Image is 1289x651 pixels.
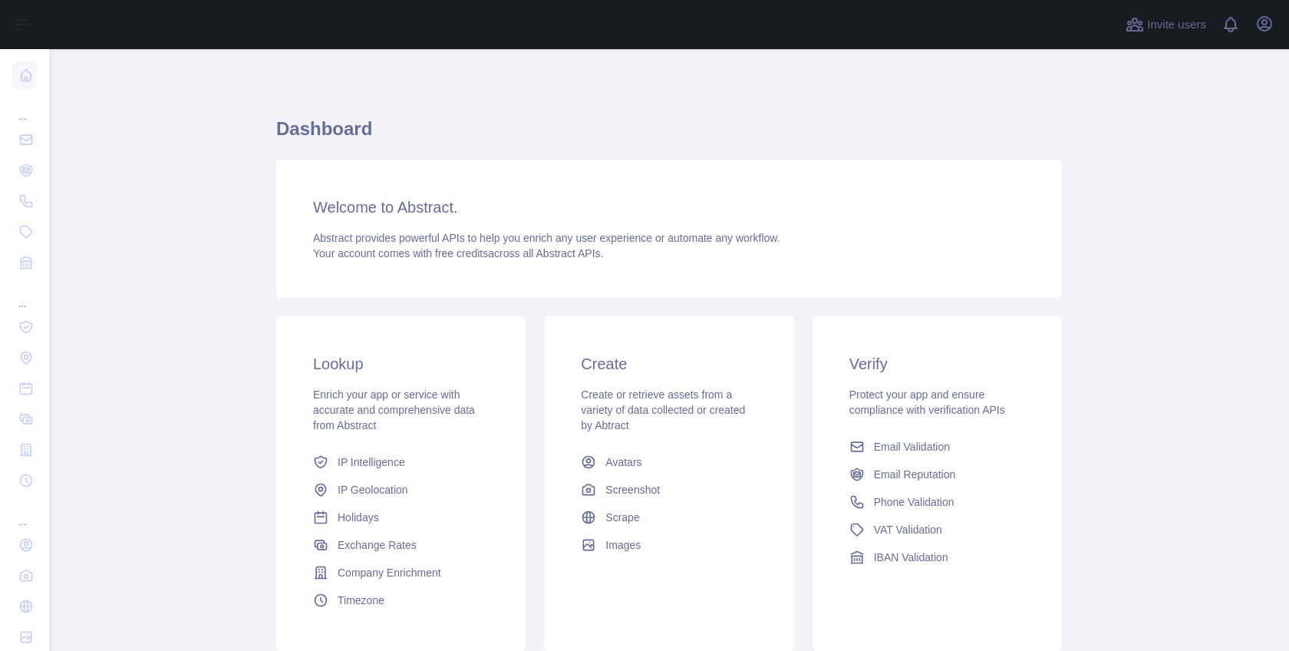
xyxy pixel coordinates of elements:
[313,353,489,375] h3: Lookup
[575,448,763,476] a: Avatars
[874,439,950,454] span: Email Validation
[313,247,603,259] span: Your account comes with across all Abstract APIs.
[843,433,1031,461] a: Email Validation
[575,476,763,504] a: Screenshot
[843,488,1031,516] a: Phone Validation
[313,388,475,431] span: Enrich your app or service with accurate and comprehensive data from Abstract
[874,494,954,510] span: Phone Validation
[338,454,405,470] span: IP Intelligence
[1123,12,1209,37] button: Invite users
[605,537,641,553] span: Images
[874,522,942,537] span: VAT Validation
[313,197,1025,218] h3: Welcome to Abstract.
[874,467,956,482] span: Email Reputation
[843,544,1031,571] a: IBAN Validation
[307,504,495,531] a: Holidays
[307,448,495,476] a: IP Intelligence
[307,531,495,559] a: Exchange Rates
[605,454,641,470] span: Avatars
[276,117,1062,154] h1: Dashboard
[581,353,757,375] h3: Create
[575,531,763,559] a: Images
[843,516,1031,544] a: VAT Validation
[338,593,384,608] span: Timezone
[338,510,379,525] span: Holidays
[12,279,37,310] div: ...
[1147,16,1206,34] span: Invite users
[843,461,1031,488] a: Email Reputation
[338,482,408,497] span: IP Geolocation
[338,537,417,553] span: Exchange Rates
[435,247,488,259] span: free credits
[874,550,948,565] span: IBAN Validation
[605,510,639,525] span: Scrape
[575,504,763,531] a: Scrape
[12,92,37,123] div: ...
[307,587,495,614] a: Timezone
[313,232,780,244] span: Abstract provides powerful APIs to help you enrich any user experience or automate any workflow.
[338,565,441,580] span: Company Enrichment
[307,476,495,504] a: IP Geolocation
[605,482,660,497] span: Screenshot
[849,388,1005,416] span: Protect your app and ensure compliance with verification APIs
[849,353,1025,375] h3: Verify
[581,388,745,431] span: Create or retrieve assets from a variety of data collected or created by Abtract
[12,497,37,528] div: ...
[307,559,495,587] a: Company Enrichment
